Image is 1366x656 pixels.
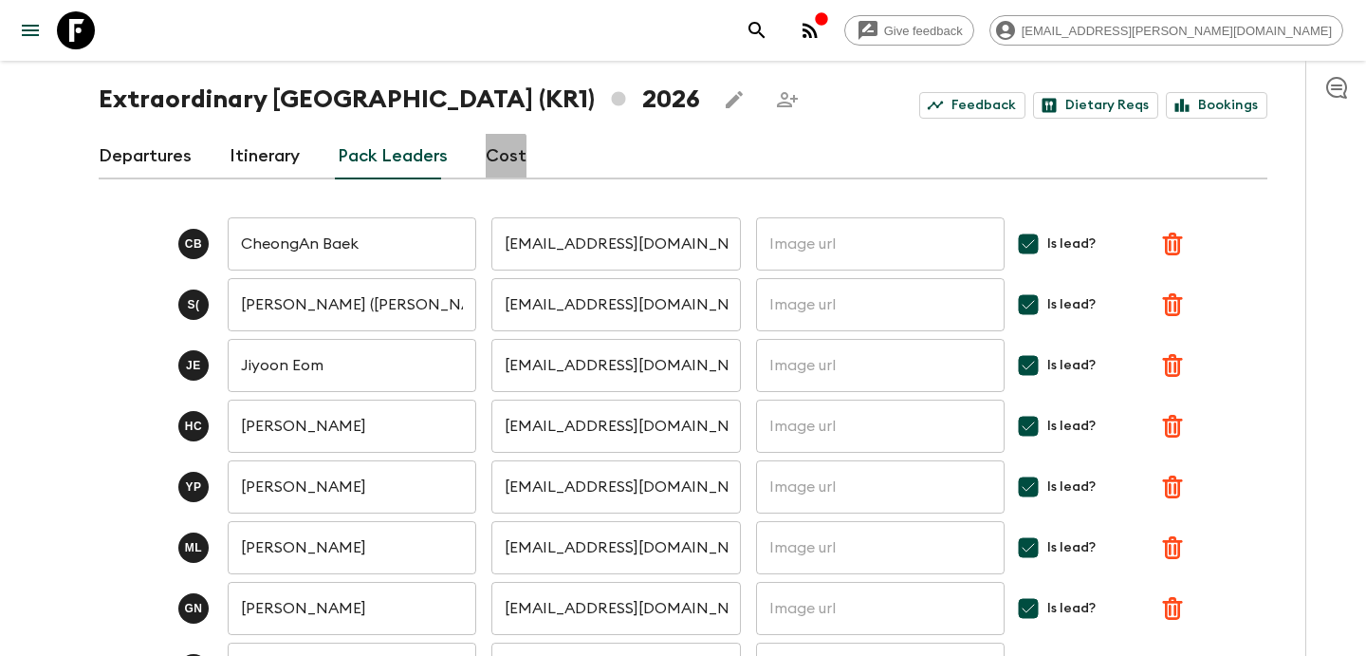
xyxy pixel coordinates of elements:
a: Bookings [1166,92,1267,119]
p: S ( [187,297,199,312]
input: Pack leader's full name [228,278,476,331]
a: Give feedback [844,15,974,46]
p: C B [185,236,203,252]
span: Is lead? [1047,295,1096,314]
input: Pack leader's email address [491,582,740,635]
input: Pack leader's email address [491,400,740,453]
a: Departures [99,134,192,179]
p: M L [185,540,203,555]
input: Pack leader's full name [228,521,476,574]
p: J E [186,358,201,373]
p: H C [185,419,203,434]
input: Pack leader's email address [491,278,740,331]
input: Image url [756,400,1005,453]
input: Pack leader's email address [491,217,740,271]
input: Image url [756,582,1005,635]
a: Dietary Reqs [1033,92,1158,119]
span: Share this itinerary [768,81,806,119]
a: Cost [486,134,526,179]
input: Pack leader's full name [228,400,476,453]
input: Pack leader's full name [228,582,476,635]
span: [EMAIL_ADDRESS][PERSON_NAME][DOMAIN_NAME] [1011,24,1342,38]
a: Pack Leaders [338,134,448,179]
input: Image url [756,339,1005,392]
div: [EMAIL_ADDRESS][PERSON_NAME][DOMAIN_NAME] [989,15,1343,46]
a: Itinerary [230,134,300,179]
a: Feedback [919,92,1025,119]
input: Image url [756,521,1005,574]
input: Pack leader's email address [491,460,740,514]
input: Image url [756,217,1005,271]
input: Pack leader's full name [228,460,476,514]
button: search adventures [738,11,776,49]
input: Image url [756,278,1005,331]
button: menu [11,11,49,49]
span: Is lead? [1047,599,1096,618]
h1: Extraordinary [GEOGRAPHIC_DATA] (KR1) 2026 [99,81,700,119]
span: Give feedback [874,24,973,38]
input: Pack leader's full name [228,339,476,392]
span: Is lead? [1047,356,1096,375]
p: Y P [185,479,201,495]
span: Is lead? [1047,538,1096,557]
input: Pack leader's email address [491,339,740,392]
span: Is lead? [1047,478,1096,497]
p: G N [184,601,202,616]
span: Is lead? [1047,234,1096,253]
input: Pack leader's full name [228,217,476,271]
input: Image url [756,460,1005,514]
input: Pack leader's email address [491,521,740,574]
button: Edit this itinerary [715,81,753,119]
span: Is lead? [1047,417,1096,436]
